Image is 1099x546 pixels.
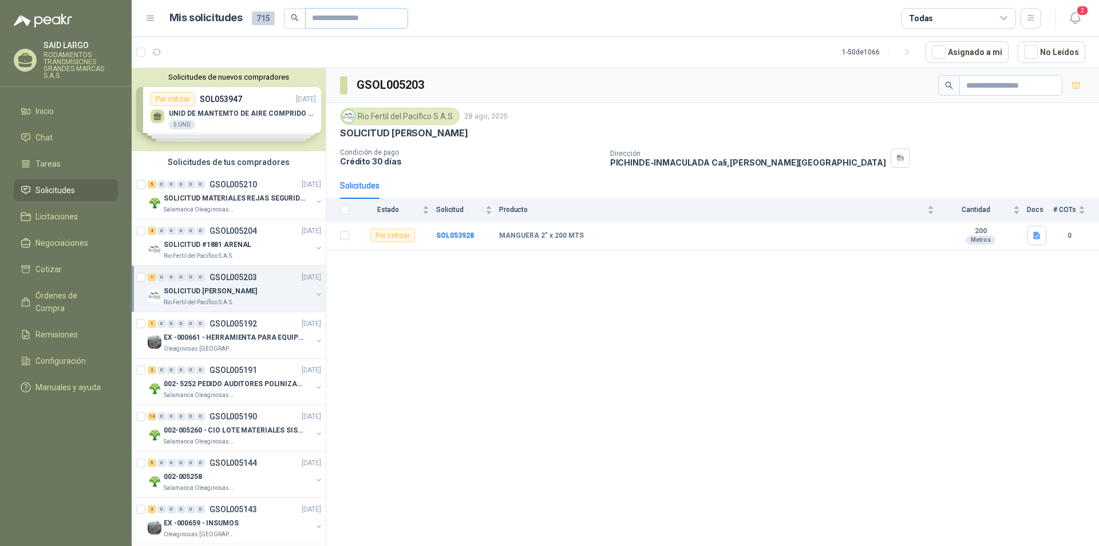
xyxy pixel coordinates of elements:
[167,273,176,281] div: 0
[177,505,185,513] div: 0
[340,148,601,156] p: Condición de pago
[164,239,251,250] p: SOLICITUD #1881 ARENAL
[148,410,323,446] a: 14 0 0 0 0 0 GSOL005190[DATE] Company Logo002-005260 - CIO LOTE MATERIALES SISTEMA HIDRAULICSalam...
[340,108,460,125] div: Rio Fertil del Pacífico S.A.S.
[177,413,185,421] div: 0
[610,150,886,158] p: Dirección
[167,227,176,235] div: 0
[209,366,257,374] p: GSOL005191
[164,484,236,493] p: Salamanca Oleaginosas SAS
[1053,206,1076,214] span: # COTs
[35,289,107,315] span: Órdenes de Compra
[14,14,72,28] img: Logo peakr
[164,286,257,297] p: SOLICITUD [PERSON_NAME]
[291,14,299,22] span: search
[1018,41,1085,63] button: No Leídos
[209,273,257,281] p: GSOL005203
[148,180,156,188] div: 5
[148,456,323,493] a: 5 0 0 0 0 0 GSOL005144[DATE] Company Logo002-005258Salamanca Oleaginosas SAS
[14,350,118,372] a: Configuración
[148,317,323,353] a: 1 0 0 0 0 0 GSOL005192[DATE] Company LogoEX -000661 - HERRAMIENTA PARA EQUIPO MECANICO PLANOleagi...
[35,210,78,223] span: Licitaciones
[196,227,205,235] div: 0
[14,232,118,254] a: Negociaciones
[187,227,195,235] div: 0
[164,425,306,436] p: 002-005260 - CIO LOTE MATERIALES SISTEMA HIDRAULIC
[167,505,176,513] div: 0
[148,428,161,442] img: Company Logo
[148,335,161,349] img: Company Logo
[302,226,321,237] p: [DATE]
[302,504,321,515] p: [DATE]
[148,502,323,539] a: 2 0 0 0 0 0 GSOL005143[DATE] Company LogoEX -000659 - INSUMOSOleaginosas [GEOGRAPHIC_DATA][PERSON...
[148,474,161,488] img: Company Logo
[209,505,257,513] p: GSOL005143
[196,459,205,467] div: 0
[1053,199,1099,221] th: # COTs
[177,459,185,467] div: 0
[187,180,195,188] div: 0
[209,459,257,467] p: GSOL005144
[14,285,118,319] a: Órdenes de Compra
[148,505,156,513] div: 2
[164,193,306,204] p: SOLICITUD MATERIALES REJAS SEGURIDAD - OFICINA
[14,179,118,201] a: Solicitudes
[148,363,323,400] a: 2 0 0 0 0 0 GSOL005191[DATE] Company Logo002- 5252 PEDIDO AUDITORES POLINIZACIÓNSalamanca Oleagin...
[157,180,166,188] div: 0
[340,127,468,139] p: SOLICITUD [PERSON_NAME]
[14,258,118,280] a: Cotizar
[187,413,195,421] div: 0
[177,366,185,374] div: 0
[209,320,257,328] p: GSOL005192
[148,224,323,261] a: 4 0 0 0 0 0 GSOL005204[DATE] Company LogoSOLICITUD #1881 ARENALRio Fertil del Pacífico S.A.S.
[196,366,205,374] div: 0
[35,355,86,367] span: Configuración
[187,505,195,513] div: 0
[436,206,483,214] span: Solicitud
[842,43,916,61] div: 1 - 50 de 1066
[209,413,257,421] p: GSOL005190
[164,437,236,446] p: Salamanca Oleaginosas SAS
[370,229,415,242] div: Por cotizar
[14,206,118,227] a: Licitaciones
[157,273,166,281] div: 0
[132,151,326,173] div: Solicitudes de tus compradores
[499,199,941,221] th: Producto
[302,179,321,190] p: [DATE]
[164,530,236,539] p: Oleaginosas [GEOGRAPHIC_DATA][PERSON_NAME]
[148,521,161,535] img: Company Logo
[342,110,355,123] img: Company Logo
[35,158,61,170] span: Tareas
[302,411,321,422] p: [DATE]
[14,376,118,398] a: Manuales y ayuda
[35,105,54,117] span: Inicio
[187,320,195,328] div: 0
[187,366,195,374] div: 0
[1027,199,1053,221] th: Docs
[436,231,474,239] a: SOL053928
[164,391,236,400] p: Salamanca Oleaginosas SAS
[157,459,166,467] div: 0
[177,273,185,281] div: 0
[44,41,118,49] p: SAID LARGO
[909,12,933,25] div: Todas
[196,413,205,421] div: 0
[164,252,234,261] p: Rio Fertil del Pacífico S.A.S.
[196,180,205,188] div: 0
[167,320,176,328] div: 0
[196,505,205,513] div: 0
[148,382,161,395] img: Company Logo
[148,227,156,235] div: 4
[148,320,156,328] div: 1
[148,242,161,256] img: Company Logo
[35,131,53,144] span: Chat
[157,320,166,328] div: 0
[187,459,195,467] div: 0
[196,320,205,328] div: 0
[167,180,176,188] div: 0
[966,235,995,245] div: Metros
[164,298,234,307] p: Rio Fertil del Pacífico S.A.S.
[499,206,925,214] span: Producto
[14,153,118,175] a: Tareas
